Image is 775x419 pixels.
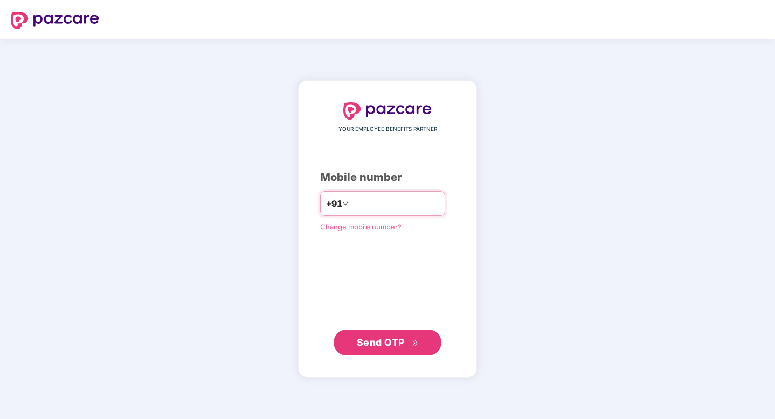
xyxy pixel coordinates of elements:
[412,340,419,347] span: double-right
[326,197,342,211] span: +91
[357,337,405,348] span: Send OTP
[11,12,99,29] img: logo
[320,222,402,231] a: Change mobile number?
[338,125,437,134] span: YOUR EMPLOYEE BENEFITS PARTNER
[334,330,441,355] button: Send OTPdouble-right
[320,169,455,186] div: Mobile number
[343,102,432,120] img: logo
[342,200,349,207] span: down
